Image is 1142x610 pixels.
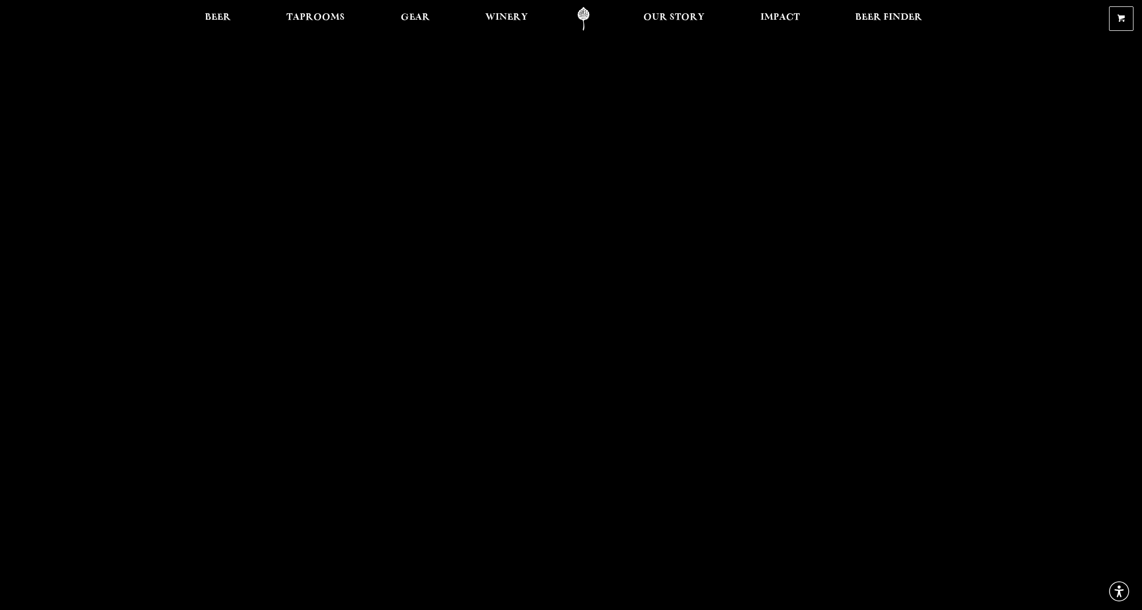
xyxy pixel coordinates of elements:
a: Odell Home [564,7,603,31]
span: Beer [205,13,231,22]
span: Our Story [643,13,705,22]
a: Winery [478,7,535,31]
a: Beer [198,7,238,31]
a: Taprooms [279,7,352,31]
a: Impact [754,7,807,31]
span: Gear [401,13,430,22]
span: Taprooms [286,13,345,22]
a: Gear [394,7,437,31]
a: Beer Finder [848,7,929,31]
span: Beer Finder [855,13,922,22]
span: Winery [485,13,528,22]
span: Impact [760,13,800,22]
a: Our Story [636,7,711,31]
